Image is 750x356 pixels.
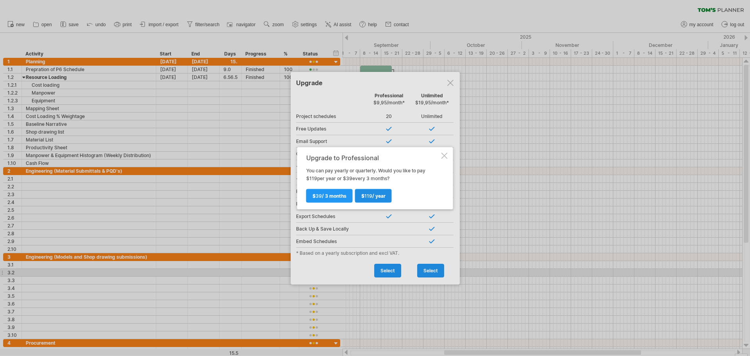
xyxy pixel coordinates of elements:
span: 39 [316,193,322,199]
span: $ / year [361,193,386,199]
div: Upgrade to Professional [306,154,440,161]
div: You can pay yearly or quarterly. Would you like to pay $ per year or $ every 3 months? [306,154,440,202]
span: 119 [364,193,372,199]
span: 39 [346,175,352,181]
a: $39/ 3 months [306,189,353,202]
span: 119 [309,175,317,181]
span: $ / 3 months [312,193,346,199]
a: $119/ year [355,189,392,202]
